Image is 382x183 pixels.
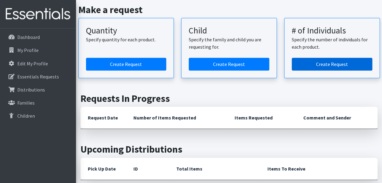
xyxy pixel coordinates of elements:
[2,110,74,122] a: Children
[17,47,39,53] p: My Profile
[17,87,45,93] p: Distributions
[81,158,126,180] th: Pick Up Date
[189,58,269,71] a: Create a request for a child or family
[17,113,35,119] p: Children
[78,4,380,16] h2: Make a request
[292,26,372,36] h3: # of Individuals
[17,100,35,106] p: Families
[81,143,377,155] h2: Upcoming Distributions
[189,36,269,50] p: Specify the family and child you are requesting for.
[189,26,269,36] h3: Child
[2,97,74,109] a: Families
[126,107,227,129] th: Number of Items Requested
[296,107,377,129] th: Comment and Sender
[2,71,74,83] a: Essentials Requests
[292,58,372,71] a: Create a request by number of individuals
[86,36,167,43] p: Specify quantity for each product.
[292,36,372,50] p: Specify the number of individuals for each product.
[2,4,74,24] img: HumanEssentials
[2,84,74,96] a: Distributions
[81,107,126,129] th: Request Date
[86,58,167,71] a: Create a request by quantity
[81,93,377,104] h2: Requests In Progress
[260,158,377,180] th: Items To Receive
[126,158,169,180] th: ID
[17,60,48,67] p: Edit My Profile
[17,34,40,40] p: Dashboard
[227,107,296,129] th: Items Requested
[17,74,59,80] p: Essentials Requests
[169,158,260,180] th: Total Items
[2,57,74,70] a: Edit My Profile
[2,44,74,56] a: My Profile
[2,31,74,43] a: Dashboard
[86,26,167,36] h3: Quantity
